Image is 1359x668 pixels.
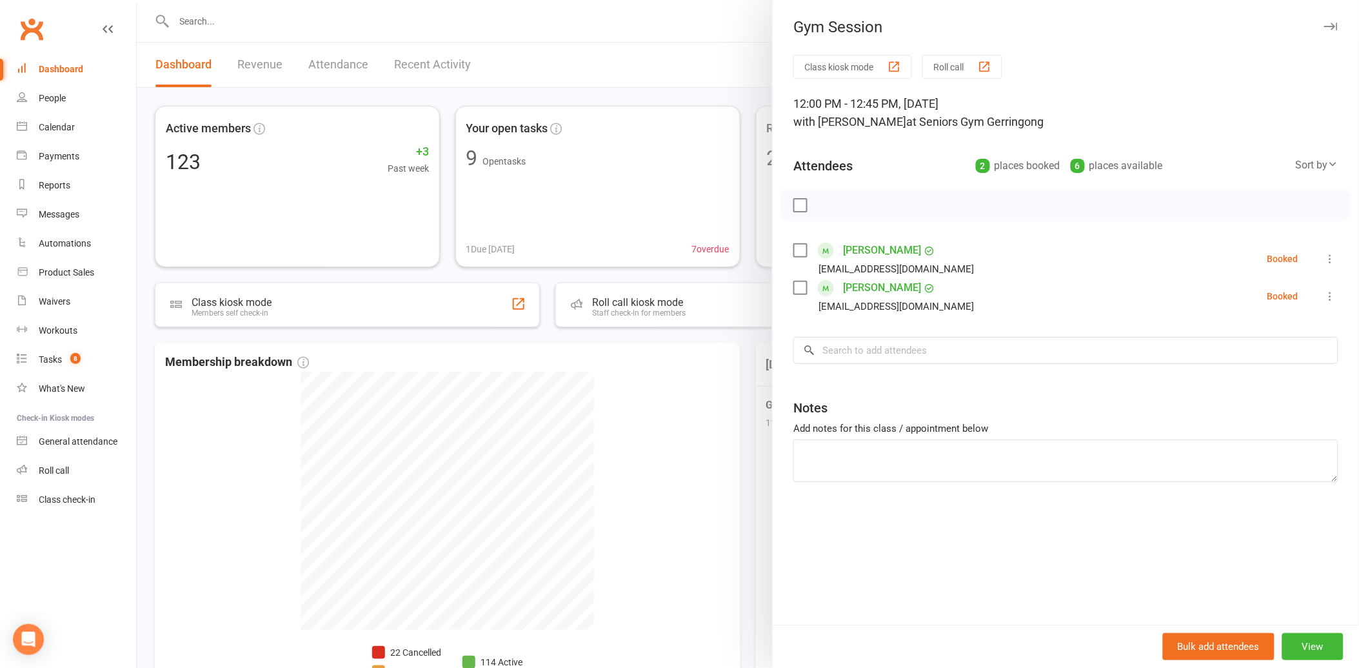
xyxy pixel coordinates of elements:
div: Attendees [793,157,853,175]
a: Calendar [17,113,136,142]
div: Waivers [39,296,70,307]
div: Messages [39,209,79,219]
div: [EMAIL_ADDRESS][DOMAIN_NAME] [818,261,974,278]
div: Product Sales [39,267,94,278]
span: 8 [70,353,81,364]
a: Payments [17,142,136,171]
div: Booked [1267,254,1298,263]
div: Notes [793,399,828,417]
a: What's New [17,374,136,403]
button: Class kiosk mode [793,55,912,79]
div: places available [1071,157,1163,175]
a: Waivers [17,287,136,316]
a: Roll call [17,456,136,485]
div: Gym Session [773,18,1359,36]
div: General attendance [39,436,117,447]
button: Bulk add attendees [1163,633,1275,660]
a: People [17,84,136,113]
div: [EMAIL_ADDRESS][DOMAIN_NAME] [818,298,974,315]
div: Sort by [1296,157,1338,174]
a: Class kiosk mode [17,485,136,514]
div: Workouts [39,325,77,336]
div: 2 [976,159,990,173]
a: General attendance kiosk mode [17,427,136,456]
a: [PERSON_NAME] [843,278,921,298]
div: Tasks [39,354,62,365]
div: 12:00 PM - 12:45 PM, [DATE] [793,95,1338,131]
div: Add notes for this class / appointment below [793,421,1338,436]
div: Reports [39,180,70,190]
span: at Seniors Gym Gerringong [906,115,1044,128]
div: Dashboard [39,64,83,74]
a: Dashboard [17,55,136,84]
div: Automations [39,238,91,248]
a: [PERSON_NAME] [843,240,921,261]
a: Tasks 8 [17,345,136,374]
button: View [1282,633,1344,660]
span: with [PERSON_NAME] [793,115,906,128]
div: What's New [39,383,85,394]
button: Roll call [922,55,1002,79]
div: Calendar [39,122,75,132]
input: Search to add attendees [793,337,1338,364]
a: Messages [17,200,136,229]
a: Clubworx [15,13,48,45]
a: Product Sales [17,258,136,287]
div: Open Intercom Messenger [13,624,44,655]
div: Payments [39,151,79,161]
a: Reports [17,171,136,200]
div: 6 [1071,159,1085,173]
a: Workouts [17,316,136,345]
div: Roll call [39,465,69,476]
div: People [39,93,66,103]
div: places booked [976,157,1060,175]
div: Booked [1267,292,1298,301]
div: Class check-in [39,494,95,505]
a: Automations [17,229,136,258]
